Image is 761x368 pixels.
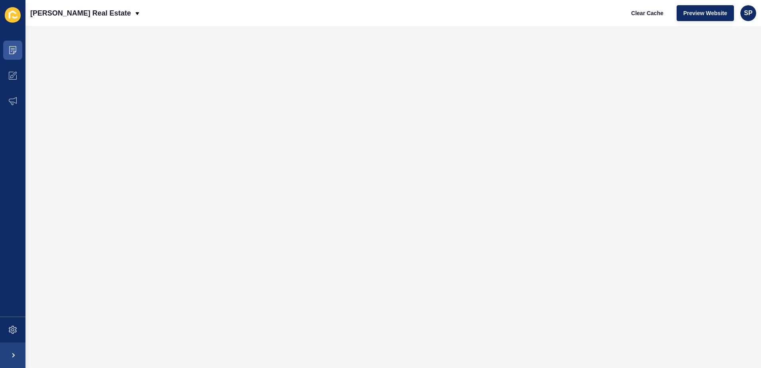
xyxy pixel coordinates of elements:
button: Preview Website [677,5,734,21]
p: [PERSON_NAME] Real Estate [30,3,131,23]
span: Preview Website [683,9,727,17]
span: Clear Cache [631,9,663,17]
button: Clear Cache [624,5,670,21]
span: SP [744,9,752,17]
